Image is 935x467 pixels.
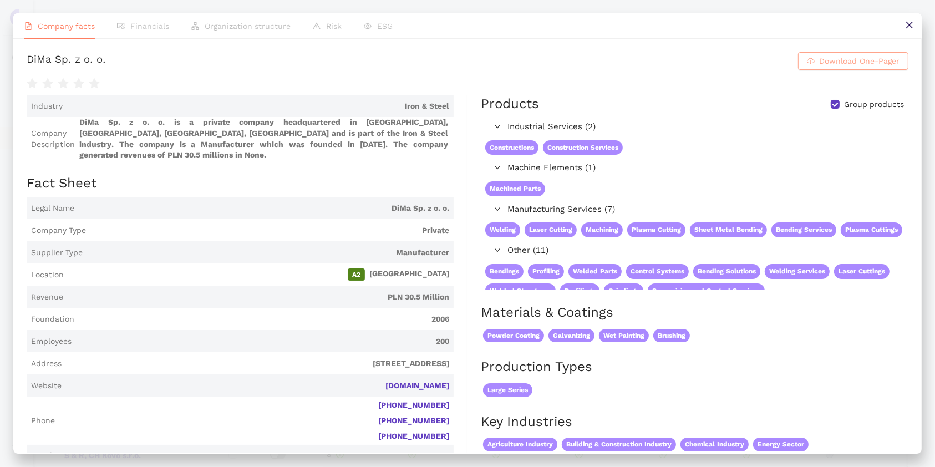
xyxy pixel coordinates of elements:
[31,225,86,236] span: Company Type
[117,22,125,30] span: fund-view
[599,329,649,343] span: Wet Painting
[819,55,900,67] span: Download One-Pager
[494,206,501,212] span: right
[568,264,622,279] span: Welded Parts
[753,438,809,451] span: Energy Sector
[507,203,903,216] span: Manufacturing Services (7)
[840,99,908,110] span: Group products
[31,358,62,369] span: Address
[377,22,393,31] span: ESG
[485,140,538,155] span: Constructions
[507,161,903,175] span: Machine Elements (1)
[31,203,74,214] span: Legal Name
[191,22,199,30] span: apartment
[483,329,544,343] span: Powder Coating
[807,57,815,66] span: cloud-download
[765,264,830,279] span: Welding Services
[507,120,903,134] span: Industrial Services (2)
[364,22,372,30] span: eye
[31,128,75,150] span: Company Description
[79,117,449,160] span: DiMa Sp. z o. o. is a private company headquartered in [GEOGRAPHIC_DATA], [GEOGRAPHIC_DATA], [GEO...
[653,329,690,343] span: Brushing
[326,22,342,31] span: Risk
[693,264,760,279] span: Bending Solutions
[31,247,83,258] span: Supplier Type
[58,78,69,89] span: star
[79,314,449,325] span: 2006
[31,101,63,112] span: Industry
[90,225,449,236] span: Private
[205,22,291,31] span: Organization structure
[494,164,501,171] span: right
[507,244,903,257] span: Other (11)
[483,438,557,451] span: Agriculture Industry
[27,52,106,70] div: DiMa Sp. z o. o.
[680,438,749,451] span: Chemical Industry
[485,264,524,279] span: Bendings
[27,174,454,193] h2: Fact Sheet
[485,283,556,298] span: Welded Structures
[690,222,767,237] span: Sheet Metal Bending
[31,450,52,461] span: Email
[528,264,564,279] span: Profiling
[73,78,84,89] span: star
[627,222,685,237] span: Plasma Cutting
[485,222,520,237] span: Welding
[604,283,643,298] span: Grindings
[485,181,545,196] span: Machined Parts
[841,222,902,237] span: Plasma Cuttings
[834,264,890,279] span: Laser Cuttings
[87,247,449,258] span: Manufacturer
[31,270,64,281] span: Location
[31,314,74,325] span: Foundation
[31,415,55,427] span: Phone
[31,336,72,347] span: Employees
[66,358,449,369] span: [STREET_ADDRESS]
[481,159,907,177] div: Machine Elements (1)
[581,222,623,237] span: Machining
[348,268,365,281] span: A2
[494,123,501,130] span: right
[89,78,100,89] span: star
[481,303,908,322] h2: Materials & Coatings
[481,413,908,432] h2: Key Industries
[905,21,914,29] span: close
[494,247,501,253] span: right
[525,222,577,237] span: Laser Cutting
[648,283,765,298] span: Supervision and Control Services
[130,22,169,31] span: Financials
[68,292,449,303] span: PLN 30.5 Million
[562,438,676,451] span: Building & Construction Industry
[481,242,907,260] div: Other (11)
[68,268,449,281] span: [GEOGRAPHIC_DATA]
[543,140,623,155] span: Construction Services
[798,52,908,70] button: cloud-downloadDownload One-Pager
[31,292,63,303] span: Revenue
[31,380,62,392] span: Website
[481,95,539,114] div: Products
[481,201,907,219] div: Manufacturing Services (7)
[481,118,907,136] div: Industrial Services (2)
[38,22,95,31] span: Company facts
[560,283,599,298] span: Profilings
[548,329,594,343] span: Galvanizing
[897,13,922,38] button: close
[771,222,836,237] span: Bending Services
[79,203,449,214] span: DiMa Sp. z o. o.
[483,383,532,397] span: Large Series
[27,78,38,89] span: star
[67,101,449,112] span: Iron & Steel
[626,264,689,279] span: Control Systems
[42,78,53,89] span: star
[313,22,321,30] span: warning
[481,358,908,377] h2: Production Types
[76,336,449,347] span: 200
